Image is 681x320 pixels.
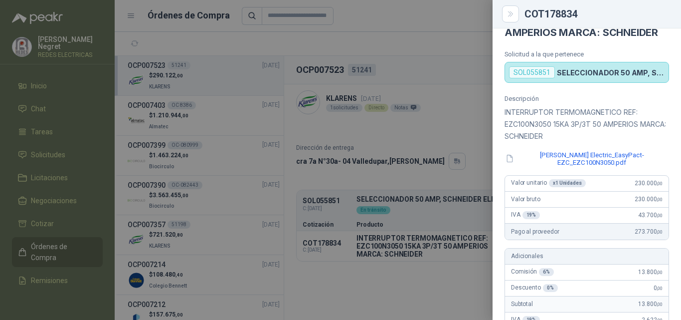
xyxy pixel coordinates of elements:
div: 19 % [522,211,540,219]
span: 0 [654,285,663,292]
span: ,00 [657,286,663,291]
span: Subtotal [511,301,533,308]
div: x 1 Unidades [549,179,586,187]
span: 273.700 [635,228,663,235]
span: ,00 [657,197,663,202]
div: 6 % [539,268,554,276]
p: Descripción [505,95,669,102]
button: [PERSON_NAME] Electric_EasyPact-EZC_EZC100N3050.pdf [505,150,669,167]
p: INTERRUPTOR TERMOMAGNETICO REF: EZC100N3050 15KA 3P/3T 50 AMPERIOS MARCA: SCHNEIDER [505,106,669,142]
span: ,00 [657,229,663,235]
button: Close [505,8,516,20]
span: ,00 [657,181,663,186]
span: 13.800 [638,269,663,276]
div: SOL055851 [509,66,555,78]
span: Descuento [511,284,558,292]
span: Valor unitario [511,179,586,187]
span: IVA [511,211,540,219]
span: ,00 [657,270,663,275]
span: Valor bruto [511,196,540,203]
span: 230.000 [635,180,663,187]
span: Comisión [511,268,554,276]
div: 0 % [543,284,558,292]
span: 13.800 [638,301,663,308]
span: 230.000 [635,196,663,203]
span: ,00 [657,302,663,307]
div: COT178834 [524,9,669,19]
span: 43.700 [638,212,663,219]
p: SELECCIONADOR 50 AMP, SCHNEIDER ELECTRIC, NSC100N [557,68,665,77]
span: Pago al proveedor [511,228,559,235]
p: Solicitud a la que pertenece [505,50,669,58]
span: ,00 [657,213,663,218]
div: Adicionales [505,249,669,265]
